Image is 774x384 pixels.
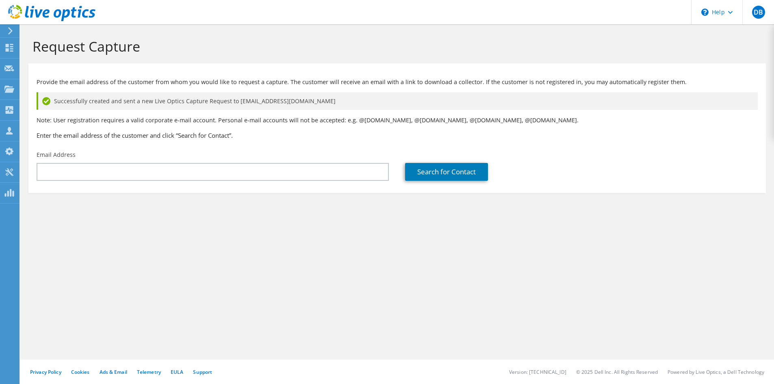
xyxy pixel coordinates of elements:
[54,97,336,106] span: Successfully created and sent a new Live Optics Capture Request to [EMAIL_ADDRESS][DOMAIN_NAME]
[71,369,90,375] a: Cookies
[37,151,76,159] label: Email Address
[30,369,61,375] a: Privacy Policy
[37,131,758,140] h3: Enter the email address of the customer and click “Search for Contact”.
[509,369,566,375] li: Version: [TECHNICAL_ID]
[193,369,212,375] a: Support
[668,369,764,375] li: Powered by Live Optics, a Dell Technology
[137,369,161,375] a: Telemetry
[171,369,183,375] a: EULA
[100,369,127,375] a: Ads & Email
[37,116,758,125] p: Note: User registration requires a valid corporate e-mail account. Personal e-mail accounts will ...
[752,6,765,19] span: DB
[576,369,658,375] li: © 2025 Dell Inc. All Rights Reserved
[37,78,758,87] p: Provide the email address of the customer from whom you would like to request a capture. The cust...
[33,38,758,55] h1: Request Capture
[701,9,709,16] svg: \n
[405,163,488,181] a: Search for Contact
